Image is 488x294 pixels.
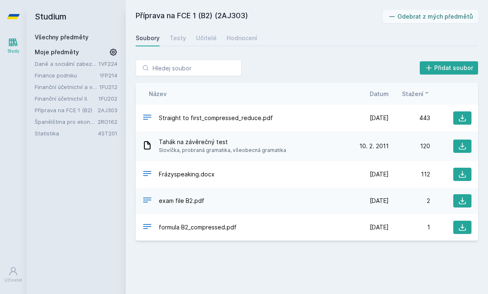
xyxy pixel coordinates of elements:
a: 1FU202 [98,95,117,102]
div: Učitelé [196,34,217,42]
a: Hodnocení [227,30,257,46]
a: Finanční účetnictví II. [35,94,98,103]
div: Testy [170,34,186,42]
span: Frázyspeaking.docx [159,170,215,178]
a: Statistika [35,129,98,137]
a: Učitelé [196,30,217,46]
button: Datum [370,89,389,98]
button: Název [149,89,167,98]
a: 1FU212 [99,84,117,90]
div: 112 [389,170,430,178]
a: 1FP214 [100,72,117,79]
a: Soubory [136,30,160,46]
a: Španělština pro ekonomy - základní úroveň 2 (A1) [35,118,98,126]
div: Soubory [136,34,160,42]
div: PDF [142,195,152,207]
a: Uživatel [2,262,25,287]
div: 443 [389,114,430,122]
span: Straight to first_compressed_reduce.pdf [159,114,273,122]
h2: Příprava na FCE 1 (B2) (2AJ303) [136,10,383,23]
span: Moje předměty [35,48,79,56]
div: 120 [389,142,430,150]
a: Finanční účetnictví a výkaznictví podle Mezinárodních standardů účetního výkaznictví (IFRS) [35,83,99,91]
div: 1 [389,223,430,231]
a: 2AJ303 [98,107,117,113]
button: Odebrat z mých předmětů [383,10,478,23]
div: Hodnocení [227,34,257,42]
span: exam file B2.pdf [159,197,204,205]
div: Uživatel [5,277,22,283]
div: DOCX [142,169,152,181]
input: Hledej soubor [136,60,242,76]
a: Daně a sociální zabezpečení [35,60,98,68]
span: Tahák na závěrečný test [159,138,286,146]
a: 1VF224 [98,60,117,67]
a: 4ST201 [98,130,117,137]
span: [DATE] [370,197,389,205]
a: Finance podniku [35,71,100,80]
span: formula B2_compressed.pdf [159,223,237,231]
button: Stažení [402,89,430,98]
span: [DATE] [370,114,389,122]
div: PDF [142,222,152,234]
a: Study [2,33,25,58]
a: Testy [170,30,186,46]
button: Přidat soubor [420,61,478,75]
span: 10. 2. 2011 [359,142,389,150]
a: Všechny předměty [35,34,89,41]
div: Study [7,48,19,54]
a: Příprava na FCE 1 (B2) [35,106,98,114]
div: 2 [389,197,430,205]
a: 2RO162 [98,118,117,125]
span: [DATE] [370,170,389,178]
span: [DATE] [370,223,389,231]
div: PDF [142,112,152,124]
span: Slovíčka, probraná gramatika, všeobecná gramatika [159,146,286,154]
span: Stažení [402,89,423,98]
